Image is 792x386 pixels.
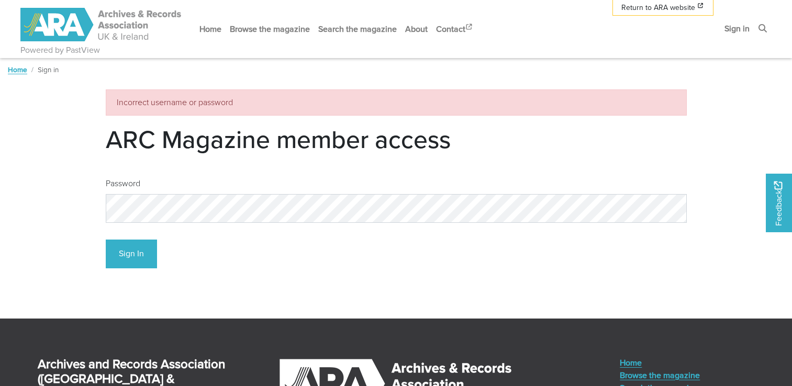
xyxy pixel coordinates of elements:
[766,174,792,232] a: Would you like to provide feedback?
[20,8,183,41] img: ARA - ARC Magazine | Powered by PastView
[20,44,100,56] a: Powered by PastView
[621,2,695,13] span: Return to ARA website
[195,15,226,43] a: Home
[314,15,401,43] a: Search the magazine
[720,15,754,42] a: Sign in
[117,96,676,109] p: Incorrect username or password
[20,2,183,48] a: ARA - ARC Magazine | Powered by PastView logo
[226,15,314,43] a: Browse the magazine
[106,240,157,268] button: Sign In
[106,124,687,154] h1: ARC Magazine member access
[772,181,785,226] span: Feedback
[106,177,140,190] label: Password
[620,369,700,381] a: Browse the magazine
[8,64,27,75] a: Home
[620,356,700,369] a: Home
[38,64,59,75] span: Sign in
[401,15,432,43] a: About
[432,15,478,43] a: Contact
